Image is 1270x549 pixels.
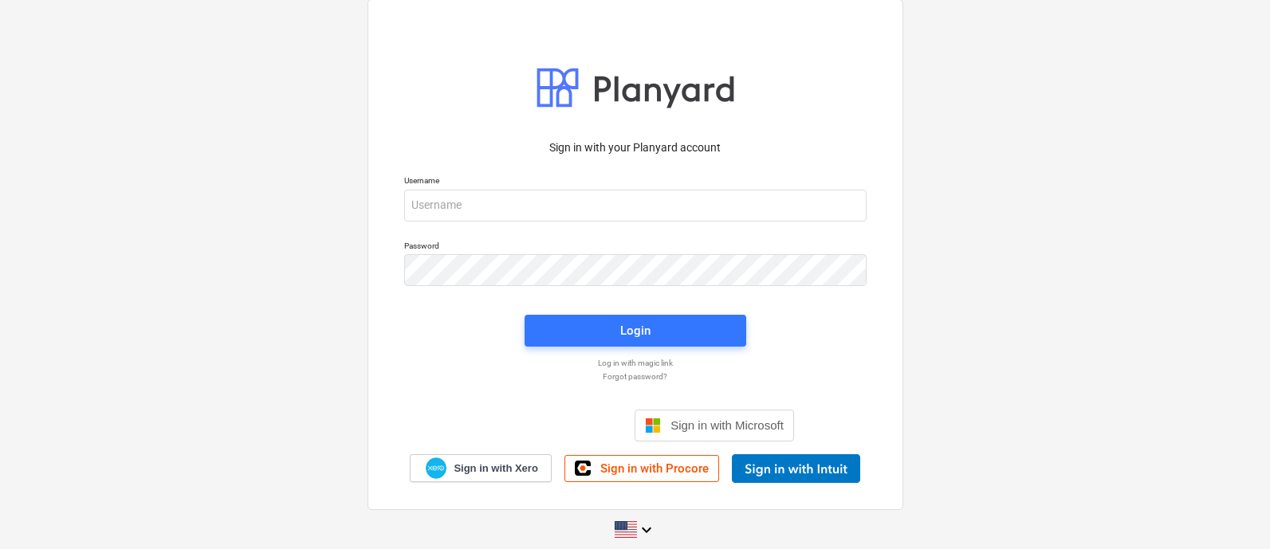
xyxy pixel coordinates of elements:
[645,418,661,433] img: Microsoft logo
[404,190,867,222] input: Username
[410,454,552,482] a: Sign in with Xero
[564,455,719,482] a: Sign in with Procore
[620,320,651,341] div: Login
[670,418,784,432] span: Sign in with Microsoft
[404,241,867,254] p: Password
[396,358,875,368] a: Log in with magic link
[404,139,867,156] p: Sign in with your Planyard account
[637,520,656,539] i: keyboard_arrow_down
[525,315,746,347] button: Login
[468,408,630,443] iframe: Sign in with Google Button
[396,371,875,382] a: Forgot password?
[600,461,709,476] span: Sign in with Procore
[426,457,446,479] img: Xero logo
[404,175,867,189] p: Username
[454,461,537,476] span: Sign in with Xero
